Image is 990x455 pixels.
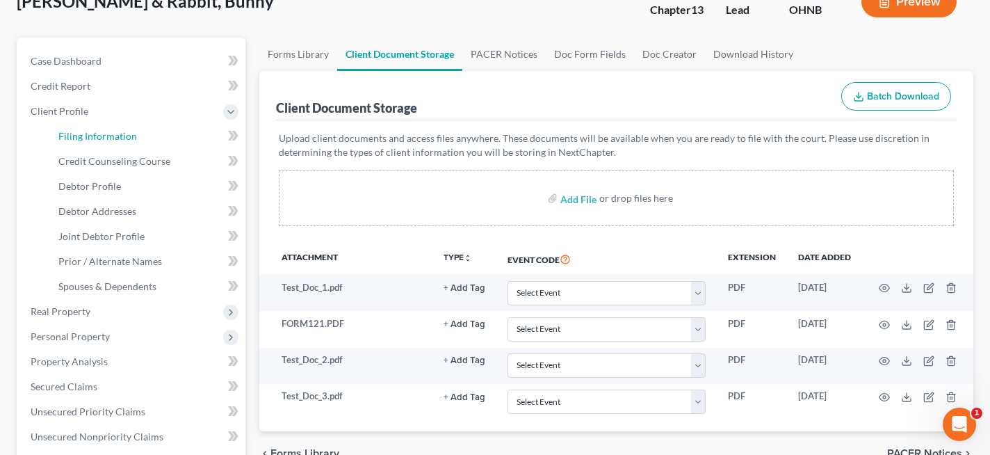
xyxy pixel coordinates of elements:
[444,281,485,294] a: + Add Tag
[444,253,472,262] button: TYPEunfold_more
[717,348,787,384] td: PDF
[259,38,337,71] a: Forms Library
[971,408,982,419] span: 1
[444,356,485,365] button: + Add Tag
[19,399,245,424] a: Unsecured Priority Claims
[787,384,862,420] td: [DATE]
[31,406,145,417] span: Unsecured Priority Claims
[282,384,432,420] td: Test_Doc_3.pdf
[31,381,97,392] span: Secured Claims
[943,408,976,441] iframe: Intercom live chat
[47,124,245,149] a: Filing Information
[31,305,90,317] span: Real Property
[726,2,767,18] div: Lead
[444,317,485,330] a: + Add Tag
[337,38,462,71] a: Client Document Storage
[47,249,245,274] a: Prior / Alternate Names
[47,274,245,299] a: Spouses & Dependents
[717,311,787,347] td: PDF
[282,348,432,384] td: Test_Doc_2.pdf
[58,180,121,192] span: Debtor Profile
[705,38,802,71] a: Download History
[787,348,862,384] td: [DATE]
[19,49,245,74] a: Case Dashboard
[787,243,862,275] th: Date added
[279,131,954,159] p: Upload client documents and access files anywhere. These documents will be available when you are...
[282,243,432,275] th: Attachment
[58,130,137,142] span: Filing Information
[650,2,704,18] div: Chapter
[58,230,145,242] span: Joint Debtor Profile
[31,330,110,342] span: Personal Property
[789,2,839,18] div: OHNB
[282,311,432,347] td: FORM121.PDF
[464,254,472,262] i: unfold_more
[717,275,787,311] td: PDF
[276,99,417,116] div: Client Document Storage
[47,174,245,199] a: Debtor Profile
[31,431,163,442] span: Unsecured Nonpriority Claims
[19,374,245,399] a: Secured Claims
[47,224,245,249] a: Joint Debtor Profile
[546,38,634,71] a: Doc Form Fields
[462,38,546,71] a: PACER Notices
[634,38,705,71] a: Doc Creator
[58,255,162,267] span: Prior / Alternate Names
[31,55,102,67] span: Case Dashboard
[717,384,787,420] td: PDF
[19,74,245,99] a: Credit Report
[58,280,156,292] span: Spouses & Dependents
[787,275,862,311] td: [DATE]
[717,243,787,275] th: Extension
[58,155,170,167] span: Credit Counseling Course
[47,149,245,174] a: Credit Counseling Course
[444,284,485,293] button: + Add Tag
[58,205,136,217] span: Debtor Addresses
[31,105,88,117] span: Client Profile
[691,3,704,16] span: 13
[444,390,485,403] a: + Add Tag
[31,356,108,367] span: Property Analysis
[444,393,485,402] button: + Add Tag
[19,349,245,374] a: Property Analysis
[444,320,485,329] button: + Add Tag
[787,311,862,347] td: [DATE]
[496,243,717,275] th: Event Code
[841,82,951,111] button: Batch Download
[19,424,245,449] a: Unsecured Nonpriority Claims
[47,199,245,224] a: Debtor Addresses
[282,275,432,311] td: Test_Doc_1.pdf
[31,80,90,92] span: Credit Report
[444,353,485,367] a: + Add Tag
[867,90,939,102] span: Batch Download
[599,191,673,205] div: or drop files here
